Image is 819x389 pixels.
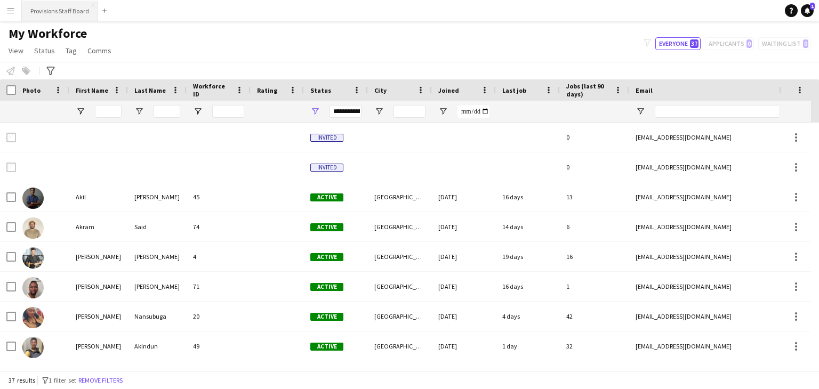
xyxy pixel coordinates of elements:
[310,193,343,201] span: Active
[636,86,653,94] span: Email
[128,272,187,301] div: [PERSON_NAME]
[30,44,59,58] a: Status
[810,3,815,10] span: 1
[61,44,81,58] a: Tag
[154,105,180,118] input: Last Name Filter Input
[496,302,560,331] div: 4 days
[4,44,28,58] a: View
[432,331,496,361] div: [DATE]
[560,182,629,212] div: 13
[6,163,16,172] input: Row Selection is disabled for this row (unchecked)
[438,107,448,116] button: Open Filter Menu
[83,44,116,58] a: Comms
[310,283,343,291] span: Active
[368,212,432,241] div: [GEOGRAPHIC_DATA]
[310,107,320,116] button: Open Filter Menu
[310,313,343,321] span: Active
[374,107,384,116] button: Open Filter Menu
[22,1,98,21] button: Provisions Staff Board
[69,302,128,331] div: [PERSON_NAME]
[560,152,629,182] div: 0
[128,331,187,361] div: Akindun
[193,82,231,98] span: Workforce ID
[257,86,277,94] span: Rating
[187,302,251,331] div: 20
[22,188,44,209] img: Akil Walton
[44,64,57,77] app-action-btn: Advanced filters
[560,212,629,241] div: 6
[22,247,44,269] img: Alec Kerr
[69,272,128,301] div: [PERSON_NAME]
[76,86,108,94] span: First Name
[76,375,125,386] button: Remove filters
[560,272,629,301] div: 1
[66,46,77,55] span: Tag
[22,307,44,328] img: Caroline Nansubuga
[496,272,560,301] div: 16 days
[496,242,560,271] div: 19 days
[49,376,76,384] span: 1 filter set
[566,82,610,98] span: Jobs (last 90 days)
[310,223,343,231] span: Active
[502,86,526,94] span: Last job
[9,26,87,42] span: My Workforce
[457,105,489,118] input: Joined Filter Input
[187,242,251,271] div: 4
[368,331,432,361] div: [GEOGRAPHIC_DATA]
[438,86,459,94] span: Joined
[432,272,496,301] div: [DATE]
[690,39,698,48] span: 37
[368,302,432,331] div: [GEOGRAPHIC_DATA]
[560,331,629,361] div: 32
[310,253,343,261] span: Active
[134,86,166,94] span: Last Name
[496,331,560,361] div: 1 day
[9,46,23,55] span: View
[432,242,496,271] div: [DATE]
[134,107,144,116] button: Open Filter Menu
[22,337,44,358] img: Daniel Akindun
[496,212,560,241] div: 14 days
[432,182,496,212] div: [DATE]
[69,182,128,212] div: Akil
[69,331,128,361] div: [PERSON_NAME]
[212,105,244,118] input: Workforce ID Filter Input
[310,86,331,94] span: Status
[34,46,55,55] span: Status
[801,4,814,17] a: 1
[432,212,496,241] div: [DATE]
[128,302,187,331] div: Nansubuga
[128,242,187,271] div: [PERSON_NAME]
[310,343,343,351] span: Active
[69,242,128,271] div: [PERSON_NAME]
[374,86,387,94] span: City
[76,107,85,116] button: Open Filter Menu
[310,164,343,172] span: Invited
[368,272,432,301] div: [GEOGRAPHIC_DATA]
[310,134,343,142] span: Invited
[496,182,560,212] div: 16 days
[560,242,629,271] div: 16
[394,105,425,118] input: City Filter Input
[560,123,629,152] div: 0
[95,105,122,118] input: First Name Filter Input
[432,302,496,331] div: [DATE]
[636,107,645,116] button: Open Filter Menu
[187,212,251,241] div: 74
[368,242,432,271] div: [GEOGRAPHIC_DATA]
[22,277,44,298] img: Andres Pena
[655,37,701,50] button: Everyone37
[87,46,111,55] span: Comms
[6,133,16,142] input: Row Selection is disabled for this row (unchecked)
[22,217,44,239] img: Akram Said
[128,212,187,241] div: Said
[368,182,432,212] div: [GEOGRAPHIC_DATA]
[193,107,203,116] button: Open Filter Menu
[187,331,251,361] div: 49
[187,272,251,301] div: 71
[22,86,41,94] span: Photo
[187,182,251,212] div: 45
[128,182,187,212] div: [PERSON_NAME]
[69,212,128,241] div: Akram
[560,302,629,331] div: 42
